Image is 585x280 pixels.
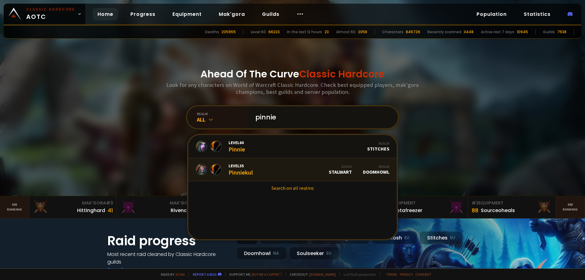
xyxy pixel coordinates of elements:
[415,272,431,277] a: Consent
[107,231,229,250] h1: Raid progress
[26,7,75,12] small: Classic Hardcore
[197,112,248,116] div: realm
[77,207,105,214] div: Hittinghard
[188,158,397,181] a: Level35PinniekulGuildStalwartRealmDoomhowl
[358,29,367,35] div: 2058
[299,67,385,81] span: Classic Hardcore
[393,207,422,214] div: Notafreezer
[193,272,217,277] a: Report a bug
[107,250,229,266] h4: Most recent raid cleaned by Classic Hardcore guilds
[214,8,250,20] a: Mak'gora
[372,231,417,244] div: Nek'Rosh
[367,141,389,146] div: Realm
[252,272,282,277] a: Buy me a coffee
[289,247,339,260] div: Soulseeker
[286,272,336,277] span: Checkout
[472,200,479,206] span: # 3
[329,164,352,175] div: Stalwart
[268,29,280,35] div: 66223
[472,200,552,206] div: Equipment
[519,8,555,20] a: Statistics
[336,29,356,35] div: Almost 60
[329,164,352,169] div: Guild
[26,7,75,21] span: AOTC
[93,8,118,20] a: Home
[252,106,391,128] input: Search a character...
[4,4,85,24] a: Classic HardcoreAOTC
[363,164,389,175] div: Doomhowl
[33,200,113,206] div: Mak'Gora
[188,181,397,195] a: Search on all realms
[225,272,282,277] span: Support me,
[468,196,556,218] a: #3Equipment88Sourceoheals
[481,207,515,214] div: Sourceoheals
[168,8,207,20] a: Equipment
[464,29,473,35] div: 3448
[164,81,421,95] h3: Look for any characters on World of Warcraft Classic Hardcore. Check best equipped players, mak'g...
[205,29,219,35] div: Deaths
[107,266,147,273] a: See all progress
[200,67,385,81] h1: Ahead Of The Curve
[406,29,420,35] div: 845726
[404,235,409,241] small: EU
[236,247,287,260] div: Doomhowl
[326,250,331,257] small: EU
[29,196,117,218] a: Mak'Gora#3Hittinghard41
[481,29,514,35] div: Active last 7 days
[188,135,397,158] a: Level60PinnieRealmStitches
[229,163,253,168] span: Level 35
[339,272,376,277] span: v. d752d5 - production
[400,272,413,277] a: Privacy
[106,200,113,206] span: # 3
[117,196,205,218] a: Mak'Gora#2Rivench100
[384,200,464,206] div: Equipment
[229,140,245,145] span: Level 60
[367,141,389,152] div: Stitches
[229,140,245,153] div: Pinnie
[363,164,389,169] div: Realm
[517,29,528,35] div: 10945
[175,272,185,277] a: a fan
[386,272,397,277] a: Terms
[382,29,403,35] div: Characters
[257,8,284,20] a: Guilds
[287,29,322,35] div: In the last 12 hours
[126,8,160,20] a: Progress
[171,207,190,214] div: Rivench
[380,196,468,218] a: #2Equipment88Notafreezer
[427,29,461,35] div: Recently scanned
[472,206,478,214] div: 88
[324,29,329,35] div: 23
[557,29,566,35] div: 7538
[273,250,279,257] small: NA
[309,272,336,277] a: [DOMAIN_NAME]
[229,163,253,176] div: Pinniekul
[556,196,585,218] a: Seeranking
[157,272,185,277] span: Made by
[197,116,248,123] div: All
[450,235,455,241] small: EU
[543,29,555,35] div: Guilds
[420,231,463,244] div: Stitches
[472,8,512,20] a: Population
[222,29,236,35] div: 205955
[121,200,201,206] div: Mak'Gora
[251,29,266,35] div: Level 60
[108,206,113,214] div: 41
